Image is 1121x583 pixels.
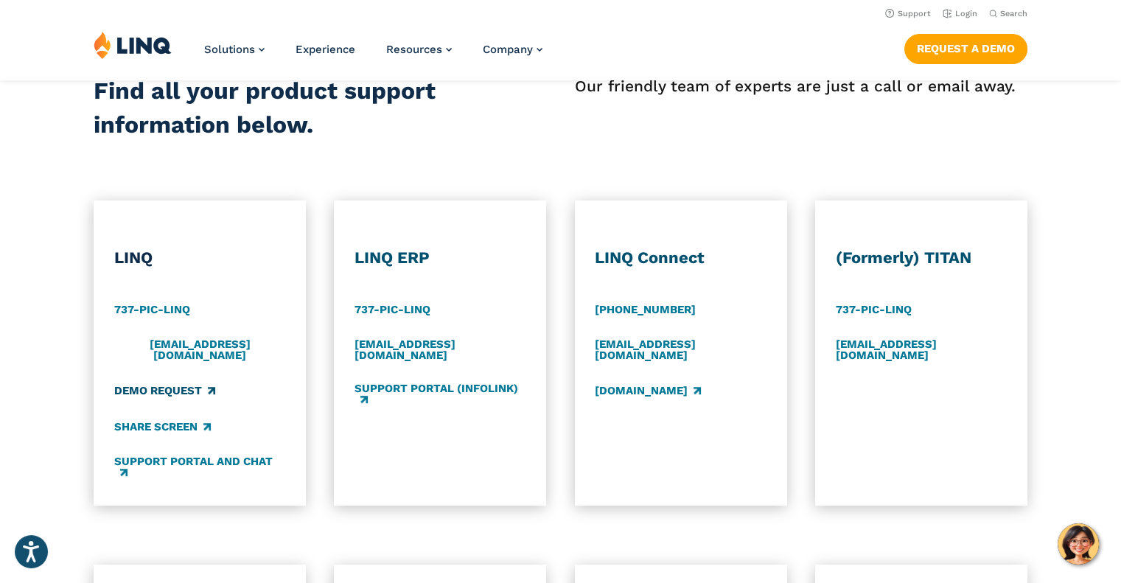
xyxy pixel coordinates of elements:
a: [EMAIL_ADDRESS][DOMAIN_NAME] [595,338,766,362]
a: Support Portal and Chat [114,455,286,479]
a: 737-PIC-LINQ [114,302,190,318]
img: LINQ | K‑12 Software [94,31,172,59]
span: Search [1000,9,1027,18]
span: Solutions [204,43,255,56]
p: Our friendly team of experts are just a call or email away. [575,74,1028,98]
button: Hello, have a question? Let’s chat. [1058,523,1099,565]
a: Experience [296,43,355,56]
button: Open Search Bar [989,8,1027,19]
a: Solutions [204,43,265,56]
nav: Button Navigation [904,31,1027,63]
a: 737-PIC-LINQ [836,302,912,318]
a: Request a Demo [904,34,1027,63]
a: Login [943,9,977,18]
h3: LINQ Connect [595,248,766,268]
nav: Primary Navigation [204,31,542,80]
a: 737-PIC-LINQ [355,302,430,318]
h3: LINQ ERP [355,248,526,268]
a: [DOMAIN_NAME] [595,383,701,399]
span: Resources [386,43,442,56]
h3: LINQ [114,248,286,268]
a: [PHONE_NUMBER] [595,302,696,318]
a: Demo Request [114,383,215,399]
a: Support Portal (Infolink) [355,383,526,407]
h2: Find all your product support information below. [94,74,467,142]
a: Company [483,43,542,56]
span: Company [483,43,533,56]
a: [EMAIL_ADDRESS][DOMAIN_NAME] [836,338,1007,362]
a: Resources [386,43,452,56]
a: Support [885,9,931,18]
a: [EMAIL_ADDRESS][DOMAIN_NAME] [114,338,286,362]
a: [EMAIL_ADDRESS][DOMAIN_NAME] [355,338,526,362]
h3: (Formerly) TITAN [836,248,1007,268]
a: Share Screen [114,419,211,435]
